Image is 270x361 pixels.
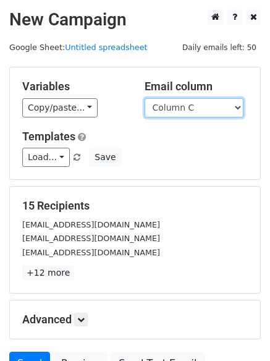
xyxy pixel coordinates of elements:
iframe: Chat Widget [208,302,270,361]
h5: Advanced [22,313,248,326]
a: Copy/paste... [22,98,98,117]
a: Load... [22,148,70,167]
h2: New Campaign [9,9,261,30]
h5: Email column [145,80,248,93]
button: Save [89,148,121,167]
span: Daily emails left: 50 [178,41,261,54]
a: Daily emails left: 50 [178,43,261,52]
small: Google Sheet: [9,43,148,52]
small: [EMAIL_ADDRESS][DOMAIN_NAME] [22,234,160,243]
a: Templates [22,130,75,143]
h5: Variables [22,80,126,93]
small: [EMAIL_ADDRESS][DOMAIN_NAME] [22,220,160,229]
a: Untitled spreadsheet [65,43,147,52]
small: [EMAIL_ADDRESS][DOMAIN_NAME] [22,248,160,257]
a: +12 more [22,265,74,281]
h5: 15 Recipients [22,199,248,213]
